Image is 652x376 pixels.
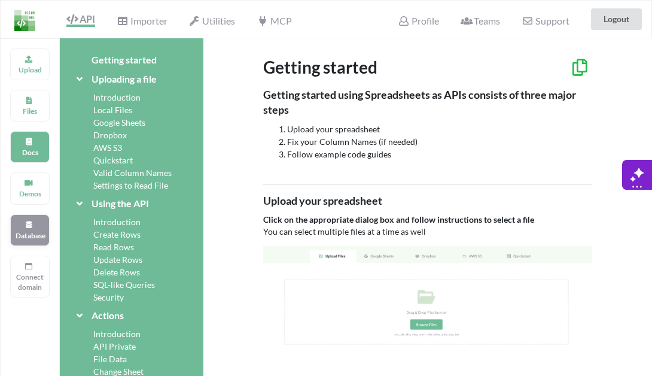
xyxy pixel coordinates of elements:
div: Dropbox [74,129,189,141]
li: Upload your spreadsheet [287,123,592,135]
p: Files [16,106,44,116]
p: Upload your spreadsheet [263,193,592,209]
li: Follow example code guides [287,148,592,160]
div: Security [74,291,189,304]
div: SQL-like Queries [74,278,189,291]
div: Create Rows [74,228,189,241]
span: Teams [461,15,500,26]
div: Settings to Read File [74,179,189,192]
div: Quickstart [74,154,189,166]
p: Connect domain [16,272,44,292]
div: Valid Column Names [74,166,189,179]
div: Uploading a file [74,72,189,86]
img: Upload Connect Files [263,246,592,356]
div: Actions [74,308,189,323]
h2: Getting started [263,57,592,78]
div: Update Rows [74,253,189,266]
span: Support [522,16,569,26]
span: Click on the appropriate dialog box and follow instructions to select a file [263,214,534,225]
div: Delete Rows [74,266,189,278]
div: Getting started [74,53,189,67]
p: Upload [16,65,44,75]
div: Introduction [74,216,189,228]
p: Getting started using Spreadsheets as APIs consists of three major steps [263,87,592,118]
li: Fix your Column Names (if needed) [287,135,592,148]
div: AWS S3 [74,141,189,154]
img: LogoIcon.png [14,10,35,31]
button: Logout [591,8,642,30]
div: API Private [74,340,189,353]
span: MCP [257,15,291,26]
span: Profile [398,15,438,26]
div: File Data [74,353,189,365]
p: Docs [16,147,44,157]
div: Google Sheets [74,116,189,129]
div: Local Files [74,104,189,116]
p: Database [16,231,44,241]
span: API [66,13,95,25]
p: Demos [16,189,44,199]
span: You can select multiple files at a time as well [263,226,426,236]
div: Read Rows [74,241,189,253]
div: Introduction [74,91,189,104]
span: Utilities [189,15,235,26]
span: Importer [117,15,167,26]
div: Introduction [74,328,189,340]
div: Using the API [74,196,189,211]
